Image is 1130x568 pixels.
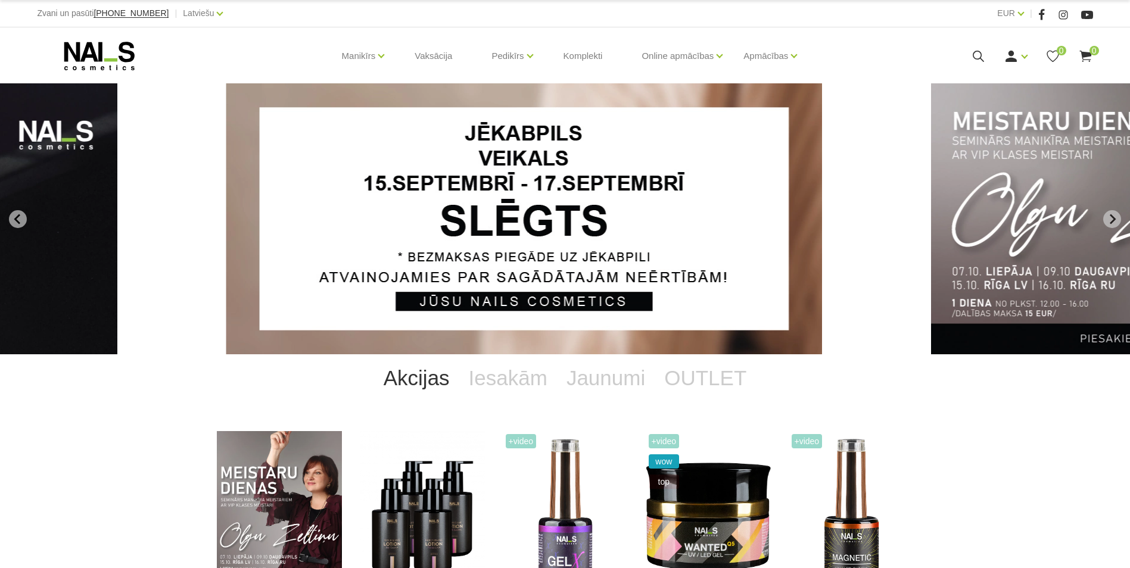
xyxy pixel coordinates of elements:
a: 0 [1045,49,1060,64]
button: Go to last slide [9,210,27,228]
a: Jaunumi [557,354,655,402]
a: Apmācības [743,32,788,80]
span: [PHONE_NUMBER] [94,8,169,18]
span: | [175,6,177,21]
span: +Video [649,434,680,448]
span: top [649,475,680,489]
a: Komplekti [554,27,612,85]
a: Akcijas [374,354,459,402]
a: Latviešu [183,6,214,20]
a: Manikīrs [342,32,376,80]
span: 0 [1057,46,1066,55]
a: 0 [1078,49,1093,64]
div: Zvani un pasūti [37,6,169,21]
li: 1 of 14 [226,83,904,354]
a: Pedikīrs [491,32,524,80]
a: Online apmācības [642,32,714,80]
span: +Video [506,434,537,448]
button: Next slide [1103,210,1121,228]
a: [PHONE_NUMBER] [94,9,169,18]
a: EUR [997,6,1015,20]
span: 0 [1089,46,1099,55]
a: Vaksācija [405,27,462,85]
span: | [1030,6,1032,21]
span: +Video [792,434,823,448]
span: wow [649,454,680,469]
a: OUTLET [655,354,756,402]
a: Iesakām [459,354,557,402]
